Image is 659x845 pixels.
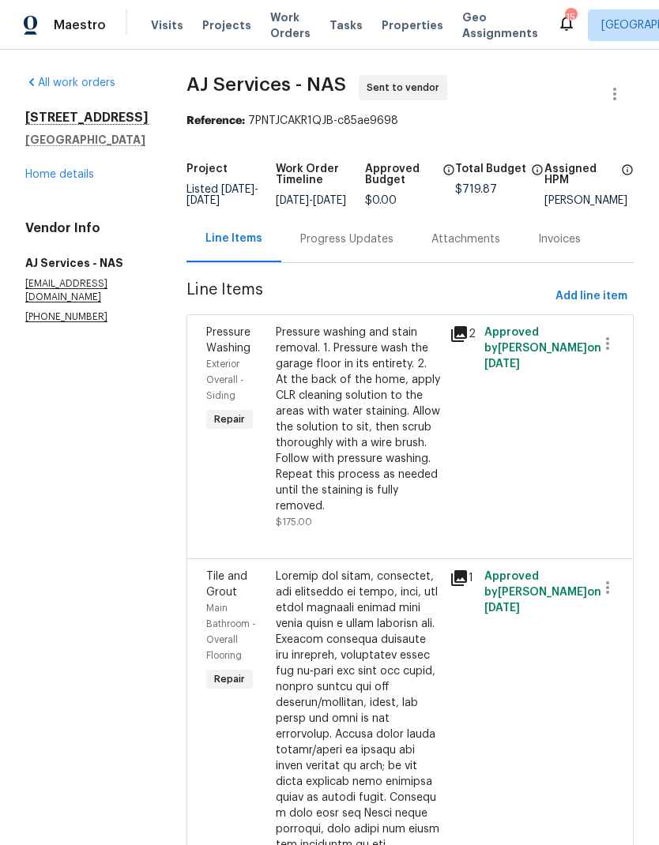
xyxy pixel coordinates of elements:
[276,163,365,186] h5: Work Order Timeline
[206,327,250,354] span: Pressure Washing
[313,195,346,206] span: [DATE]
[621,163,634,195] span: The hpm assigned to this work order.
[25,169,94,180] a: Home details
[484,603,520,614] span: [DATE]
[25,220,149,236] h4: Vendor Info
[186,115,245,126] b: Reference:
[186,195,220,206] span: [DATE]
[54,17,106,33] span: Maestro
[186,184,258,206] span: Listed
[186,113,634,129] div: 7PNTJCAKR1QJB-c85ae9698
[202,17,251,33] span: Projects
[208,411,251,427] span: Repair
[186,184,258,206] span: -
[484,571,601,614] span: Approved by [PERSON_NAME] on
[221,184,254,195] span: [DATE]
[484,359,520,370] span: [DATE]
[25,77,115,88] a: All work orders
[186,75,346,94] span: AJ Services - NAS
[276,195,346,206] span: -
[549,282,634,311] button: Add line item
[382,17,443,33] span: Properties
[367,80,446,96] span: Sent to vendor
[455,163,526,175] h5: Total Budget
[25,255,149,271] h5: AJ Services - NAS
[205,231,262,246] div: Line Items
[484,327,601,370] span: Approved by [PERSON_NAME] on
[329,20,363,31] span: Tasks
[544,195,634,206] div: [PERSON_NAME]
[450,569,475,588] div: 1
[186,282,549,311] span: Line Items
[455,184,497,195] span: $719.87
[365,195,397,206] span: $0.00
[151,17,183,33] span: Visits
[206,603,256,660] span: Main Bathroom - Overall Flooring
[208,671,251,687] span: Repair
[555,287,627,306] span: Add line item
[206,571,247,598] span: Tile and Grout
[365,163,437,186] h5: Approved Budget
[462,9,538,41] span: Geo Assignments
[186,163,228,175] h5: Project
[565,9,576,25] div: 15
[531,163,544,184] span: The total cost of line items that have been proposed by Opendoor. This sum includes line items th...
[276,517,312,527] span: $175.00
[276,325,440,514] div: Pressure washing and stain removal. 1. Pressure wash the garage floor in its entirety. 2. At the ...
[544,163,616,186] h5: Assigned HPM
[276,195,309,206] span: [DATE]
[431,231,500,247] div: Attachments
[270,9,311,41] span: Work Orders
[442,163,455,195] span: The total cost of line items that have been approved by both Opendoor and the Trade Partner. This...
[538,231,581,247] div: Invoices
[300,231,394,247] div: Progress Updates
[450,325,475,344] div: 2
[206,359,244,400] span: Exterior Overall - Siding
